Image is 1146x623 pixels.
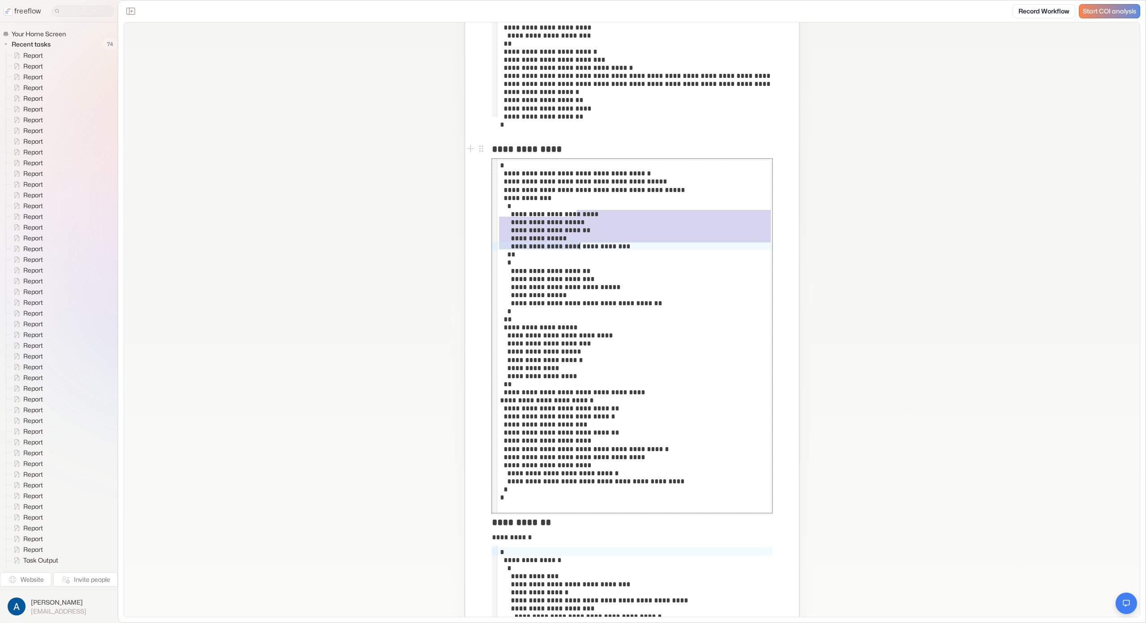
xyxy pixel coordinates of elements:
[6,501,47,512] a: Report
[6,448,47,458] a: Report
[1013,4,1075,18] a: Record Workflow
[21,158,46,167] span: Report
[6,61,47,72] a: Report
[6,544,47,555] a: Report
[3,39,54,50] button: Recent tasks
[6,222,47,233] a: Report
[21,73,46,81] span: Report
[5,595,112,618] button: [PERSON_NAME][EMAIL_ADDRESS]
[21,534,46,543] span: Report
[6,437,47,448] a: Report
[21,448,46,457] span: Report
[476,143,487,154] button: Open block menu
[21,427,46,436] span: Report
[21,545,46,554] span: Report
[6,362,47,372] a: Report
[21,556,61,565] span: Task Output
[21,438,46,447] span: Report
[21,287,46,296] span: Report
[14,6,41,17] p: freeflow
[6,523,47,533] a: Report
[21,212,46,221] span: Report
[21,320,46,329] span: Report
[21,169,46,178] span: Report
[21,363,46,371] span: Report
[21,352,46,361] span: Report
[6,201,47,211] a: Report
[21,191,46,200] span: Report
[4,6,41,17] a: freeflow
[6,115,47,125] a: Report
[21,148,46,157] span: Report
[6,190,47,201] a: Report
[21,459,46,468] span: Report
[6,491,47,501] a: Report
[21,309,46,318] span: Report
[6,265,47,276] a: Report
[21,234,46,243] span: Report
[6,372,47,383] a: Report
[21,416,46,425] span: Report
[6,243,47,254] a: Report
[21,126,46,135] span: Report
[21,330,46,339] span: Report
[10,30,68,38] span: Your Home Screen
[6,297,47,308] a: Report
[6,319,47,329] a: Report
[124,4,138,18] button: Close the sidebar
[21,201,46,210] span: Report
[21,298,46,307] span: Report
[21,180,46,189] span: Report
[1116,593,1137,614] button: Open chat
[21,83,46,92] span: Report
[6,405,47,415] a: Report
[6,254,47,265] a: Report
[21,137,46,146] span: Report
[6,168,47,179] a: Report
[21,277,46,286] span: Report
[21,266,46,275] span: Report
[6,211,47,222] a: Report
[6,533,47,544] a: Report
[6,458,47,469] a: Report
[6,158,47,168] a: Report
[6,340,47,351] a: Report
[21,513,46,522] span: Report
[6,233,47,243] a: Report
[6,383,47,394] a: Report
[6,415,47,426] a: Report
[6,104,47,115] a: Report
[6,426,47,437] a: Report
[6,179,47,190] a: Report
[6,147,47,158] a: Report
[6,82,47,93] a: Report
[1079,4,1140,18] a: Start COI analysis
[6,480,47,491] a: Report
[21,384,46,393] span: Report
[6,125,47,136] a: Report
[1083,8,1136,15] span: Start COI analysis
[6,469,47,480] a: Report
[21,51,46,60] span: Report
[6,351,47,362] a: Report
[21,115,46,124] span: Report
[21,94,46,103] span: Report
[31,598,86,607] span: [PERSON_NAME]
[6,308,47,319] a: Report
[21,395,46,404] span: Report
[21,255,46,264] span: Report
[6,512,47,523] a: Report
[21,524,46,533] span: Report
[21,405,46,414] span: Report
[21,244,46,253] span: Report
[103,38,118,50] span: 74
[6,93,47,104] a: Report
[31,607,86,615] span: [EMAIL_ADDRESS]
[21,373,46,382] span: Report
[6,50,47,61] a: Report
[6,72,47,82] a: Report
[21,105,46,114] span: Report
[3,30,69,38] a: Your Home Screen
[21,481,46,490] span: Report
[21,567,61,576] span: Task Output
